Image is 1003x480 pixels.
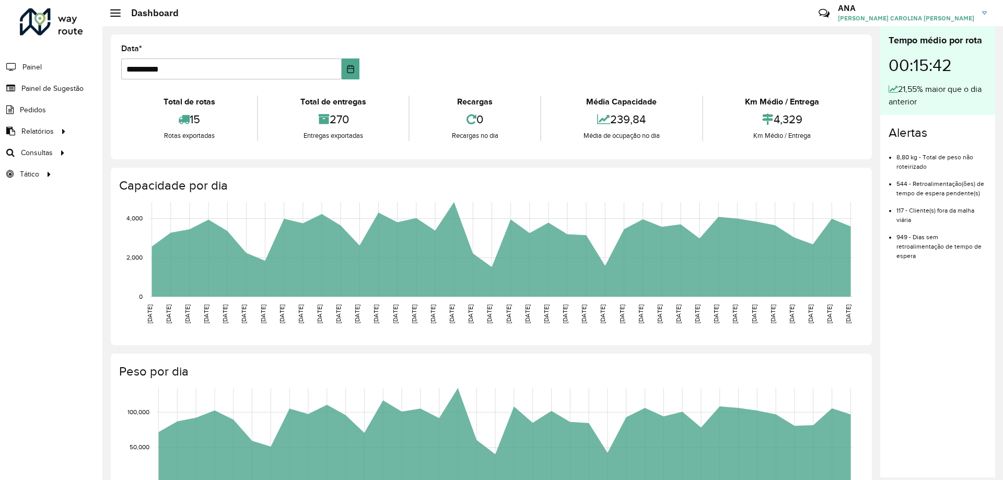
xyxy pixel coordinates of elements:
[694,305,701,323] text: [DATE]
[580,305,587,323] text: [DATE]
[807,305,814,323] text: [DATE]
[838,3,974,13] h3: ANA
[838,14,974,23] span: [PERSON_NAME] CAROLINA [PERSON_NAME]
[544,131,699,141] div: Média de ocupação no dia
[675,305,682,323] text: [DATE]
[335,305,342,323] text: [DATE]
[889,33,987,48] div: Tempo médio por rota
[562,305,568,323] text: [DATE]
[119,178,861,193] h4: Capacidade por dia
[896,198,987,225] li: 117 - Cliente(s) fora da malha viária
[619,305,625,323] text: [DATE]
[769,305,776,323] text: [DATE]
[21,126,54,137] span: Relatórios
[448,305,455,323] text: [DATE]
[22,62,42,73] span: Painel
[896,171,987,198] li: 544 - Retroalimentação(ões) de tempo de espera pendente(s)
[261,131,405,141] div: Entregas exportadas
[354,305,360,323] text: [DATE]
[544,108,699,131] div: 239,84
[124,131,254,141] div: Rotas exportadas
[845,305,852,323] text: [DATE]
[203,305,209,323] text: [DATE]
[889,48,987,83] div: 00:15:42
[524,305,531,323] text: [DATE]
[392,305,399,323] text: [DATE]
[20,104,46,115] span: Pedidos
[706,131,859,141] div: Km Médio / Entrega
[278,305,285,323] text: [DATE]
[127,408,149,415] text: 100,000
[261,96,405,108] div: Total de entregas
[21,147,53,158] span: Consultas
[813,2,835,25] a: Contato Rápido
[146,305,153,323] text: [DATE]
[826,305,833,323] text: [DATE]
[731,305,738,323] text: [DATE]
[21,83,84,94] span: Painel de Sugestão
[20,169,39,180] span: Tático
[165,305,172,323] text: [DATE]
[505,305,512,323] text: [DATE]
[467,305,474,323] text: [DATE]
[124,108,254,131] div: 15
[412,108,538,131] div: 0
[706,108,859,131] div: 4,329
[486,305,493,323] text: [DATE]
[788,305,795,323] text: [DATE]
[543,305,550,323] text: [DATE]
[184,305,191,323] text: [DATE]
[342,58,360,79] button: Choose Date
[221,305,228,323] text: [DATE]
[126,254,143,261] text: 2,000
[411,305,417,323] text: [DATE]
[126,215,143,222] text: 4,000
[656,305,663,323] text: [DATE]
[121,7,179,19] h2: Dashboard
[889,83,987,108] div: 21,55% maior que o dia anterior
[706,96,859,108] div: Km Médio / Entrega
[372,305,379,323] text: [DATE]
[260,305,266,323] text: [DATE]
[713,305,719,323] text: [DATE]
[121,42,142,55] label: Data
[316,305,323,323] text: [DATE]
[544,96,699,108] div: Média Capacidade
[261,108,405,131] div: 270
[412,131,538,141] div: Recargas no dia
[637,305,644,323] text: [DATE]
[240,305,247,323] text: [DATE]
[599,305,606,323] text: [DATE]
[889,125,987,141] h4: Alertas
[124,96,254,108] div: Total de rotas
[896,145,987,171] li: 8,80 kg - Total de peso não roteirizado
[412,96,538,108] div: Recargas
[297,305,304,323] text: [DATE]
[139,293,143,300] text: 0
[896,225,987,261] li: 949 - Dias sem retroalimentação de tempo de espera
[751,305,757,323] text: [DATE]
[130,444,149,451] text: 50,000
[429,305,436,323] text: [DATE]
[119,364,861,379] h4: Peso por dia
